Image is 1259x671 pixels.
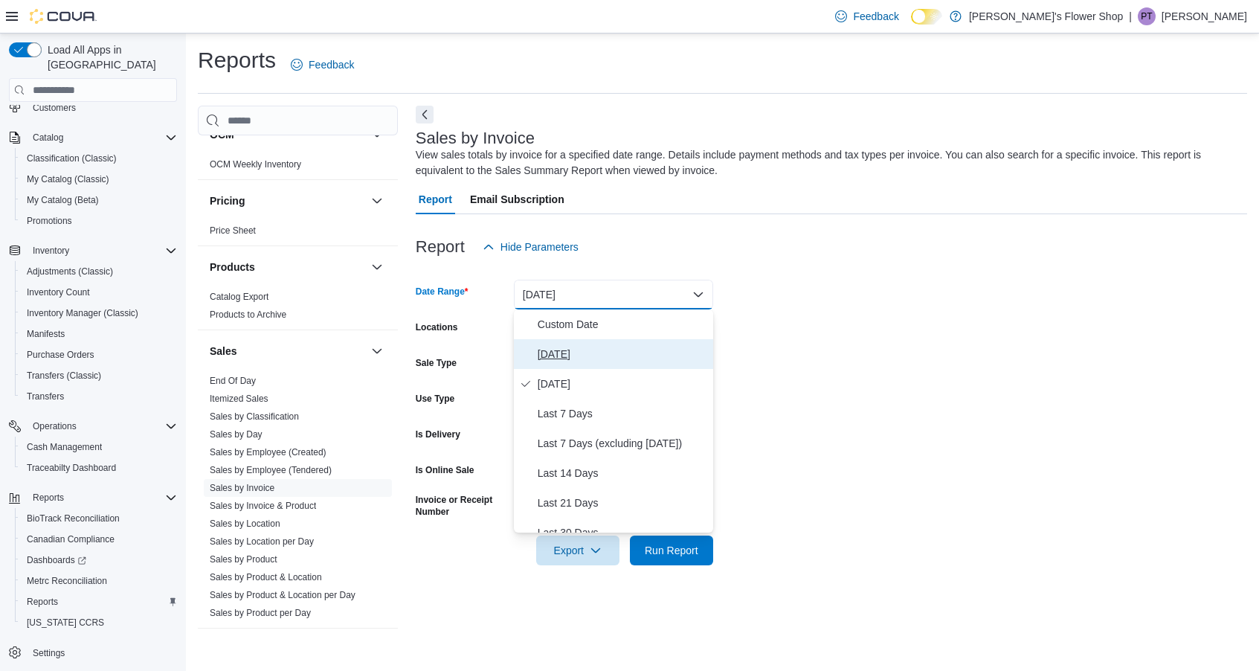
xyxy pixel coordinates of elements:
a: BioTrack Reconciliation [21,510,126,527]
button: Traceabilty Dashboard [15,457,183,478]
label: Is Delivery [416,428,460,440]
span: Inventory Manager (Classic) [27,307,138,319]
span: Sales by Product & Location [210,571,322,583]
span: BioTrack Reconciliation [21,510,177,527]
span: Adjustments (Classic) [21,263,177,280]
a: Products to Archive [210,309,286,320]
a: Sales by Invoice & Product [210,501,316,511]
a: Catalog Export [210,292,268,302]
button: Pricing [210,193,365,208]
div: Pricing [198,222,398,245]
h3: Sales by Invoice [416,129,535,147]
span: Operations [33,420,77,432]
span: Metrc Reconciliation [27,575,107,587]
a: Sales by Product & Location [210,572,322,582]
button: Manifests [15,324,183,344]
a: Sales by Classification [210,411,299,422]
span: Canadian Compliance [21,530,177,548]
span: Traceabilty Dashboard [21,459,177,477]
span: [DATE] [538,345,707,363]
button: Cash Management [15,437,183,457]
button: Purchase Orders [15,344,183,365]
a: End Of Day [210,376,256,386]
button: Classification (Classic) [15,148,183,169]
button: Run Report [630,536,713,565]
span: Inventory Count [21,283,177,301]
a: Sales by Employee (Tendered) [210,465,332,475]
button: Inventory [3,240,183,261]
a: Traceabilty Dashboard [21,459,122,477]
span: Cash Management [27,441,102,453]
button: Adjustments (Classic) [15,261,183,282]
a: Sales by Location per Day [210,536,314,547]
div: Select listbox [514,309,713,533]
button: Inventory [27,242,75,260]
button: My Catalog (Beta) [15,190,183,211]
span: Last 14 Days [538,464,707,482]
span: Last 7 Days [538,405,707,423]
span: Sales by Classification [210,411,299,423]
a: [US_STATE] CCRS [21,614,110,632]
span: Sales by Product per Day [210,607,311,619]
span: My Catalog (Beta) [27,194,99,206]
button: Catalog [27,129,69,147]
span: Customers [33,102,76,114]
span: Price Sheet [210,225,256,237]
button: Inventory Count [15,282,183,303]
button: Promotions [15,211,183,231]
span: Cash Management [21,438,177,456]
input: Dark Mode [911,9,942,25]
span: Transfers (Classic) [27,370,101,382]
a: Promotions [21,212,78,230]
button: Reports [27,489,70,507]
span: Settings [33,647,65,659]
span: Customers [27,97,177,116]
span: Reports [27,596,58,608]
span: Reports [27,489,177,507]
span: Dashboards [27,554,86,566]
a: My Catalog (Classic) [21,170,115,188]
span: Classification (Classic) [27,152,117,164]
button: Reports [3,487,183,508]
span: Classification (Classic) [21,150,177,167]
a: Inventory Count [21,283,96,301]
span: Manifests [21,325,177,343]
span: Reports [21,593,177,611]
span: Washington CCRS [21,614,177,632]
span: Transfers [27,391,64,402]
a: Sales by Product & Location per Day [210,590,355,600]
span: Feedback [853,9,898,24]
span: Metrc Reconciliation [21,572,177,590]
button: My Catalog (Classic) [15,169,183,190]
span: Export [545,536,611,565]
a: Inventory Manager (Classic) [21,304,144,322]
button: Inventory Manager (Classic) [15,303,183,324]
label: Is Online Sale [416,464,474,476]
span: Last 21 Days [538,494,707,512]
div: View sales totals by invoice for a specified date range. Details include payment methods and tax ... [416,147,1240,179]
span: Inventory [33,245,69,257]
span: Transfers [21,388,177,405]
span: Sales by Invoice & Product [210,500,316,512]
button: Transfers [15,386,183,407]
a: Sales by Location [210,518,280,529]
a: Feedback [285,50,360,80]
a: Itemized Sales [210,394,268,404]
span: Traceabilty Dashboard [27,462,116,474]
span: Report [419,184,452,214]
a: Dashboards [15,550,183,571]
a: Metrc Reconciliation [21,572,113,590]
button: Reports [15,591,183,612]
span: [US_STATE] CCRS [27,617,104,629]
span: Custom Date [538,315,707,333]
button: Catalog [3,127,183,148]
a: Sales by Day [210,429,263,440]
p: [PERSON_NAME]'s Flower Shop [969,7,1123,25]
span: PT [1141,7,1152,25]
span: Hide Parameters [500,240,579,254]
a: Purchase Orders [21,346,100,364]
span: Promotions [21,212,177,230]
div: Products [198,288,398,330]
a: Classification (Classic) [21,150,123,167]
button: Canadian Compliance [15,529,183,550]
